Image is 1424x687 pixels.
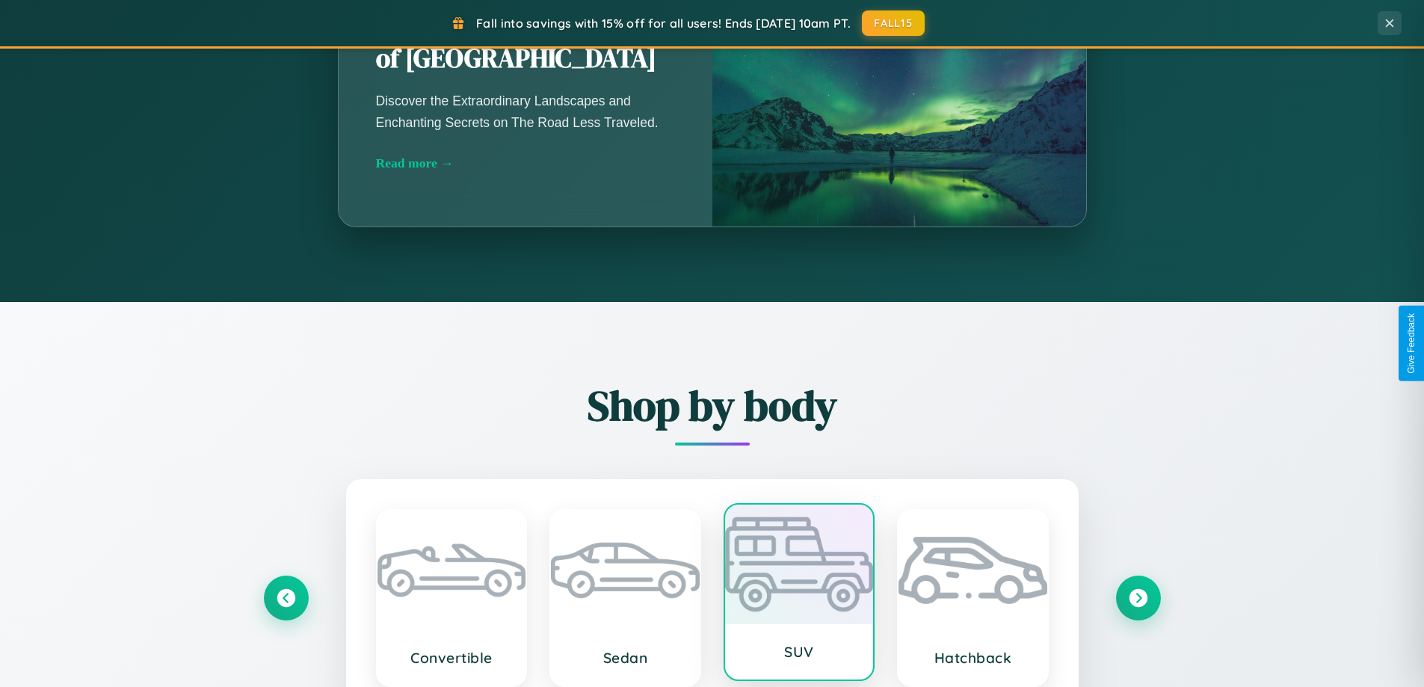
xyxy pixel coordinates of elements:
h2: Unearthing the Mystique of [GEOGRAPHIC_DATA] [376,7,675,76]
h3: Hatchback [913,649,1032,667]
div: Give Feedback [1406,313,1417,374]
h3: SUV [740,643,859,661]
div: Read more → [376,155,675,171]
button: FALL15 [862,10,925,36]
h2: Shop by body [264,377,1161,434]
h3: Convertible [392,649,511,667]
p: Discover the Extraordinary Landscapes and Enchanting Secrets on The Road Less Traveled. [376,90,675,132]
h3: Sedan [566,649,685,667]
span: Fall into savings with 15% off for all users! Ends [DATE] 10am PT. [476,16,851,31]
